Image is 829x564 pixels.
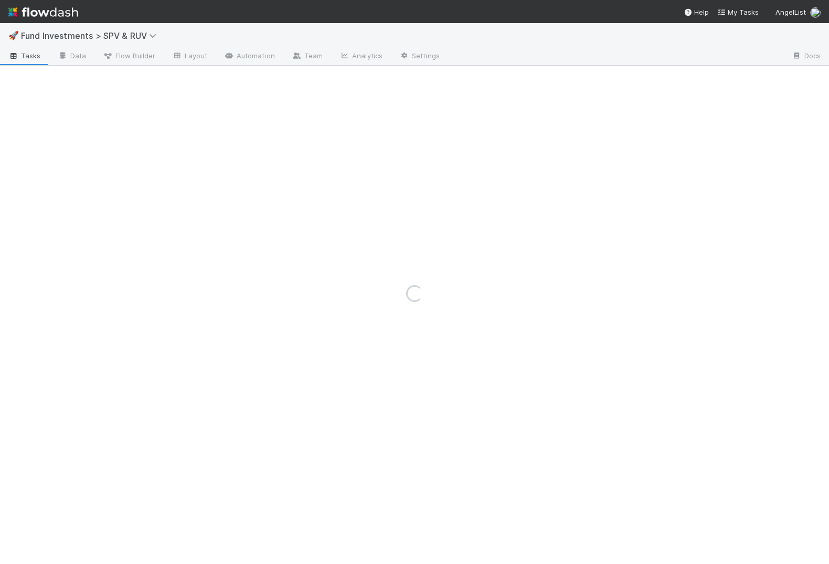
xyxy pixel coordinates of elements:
[717,7,759,17] a: My Tasks
[775,8,806,16] span: AngelList
[684,7,709,17] div: Help
[810,7,821,18] img: avatar_2de93f86-b6c7-4495-bfe2-fb093354a53c.png
[8,3,78,21] img: logo-inverted-e16ddd16eac7371096b0.svg
[717,8,759,16] span: My Tasks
